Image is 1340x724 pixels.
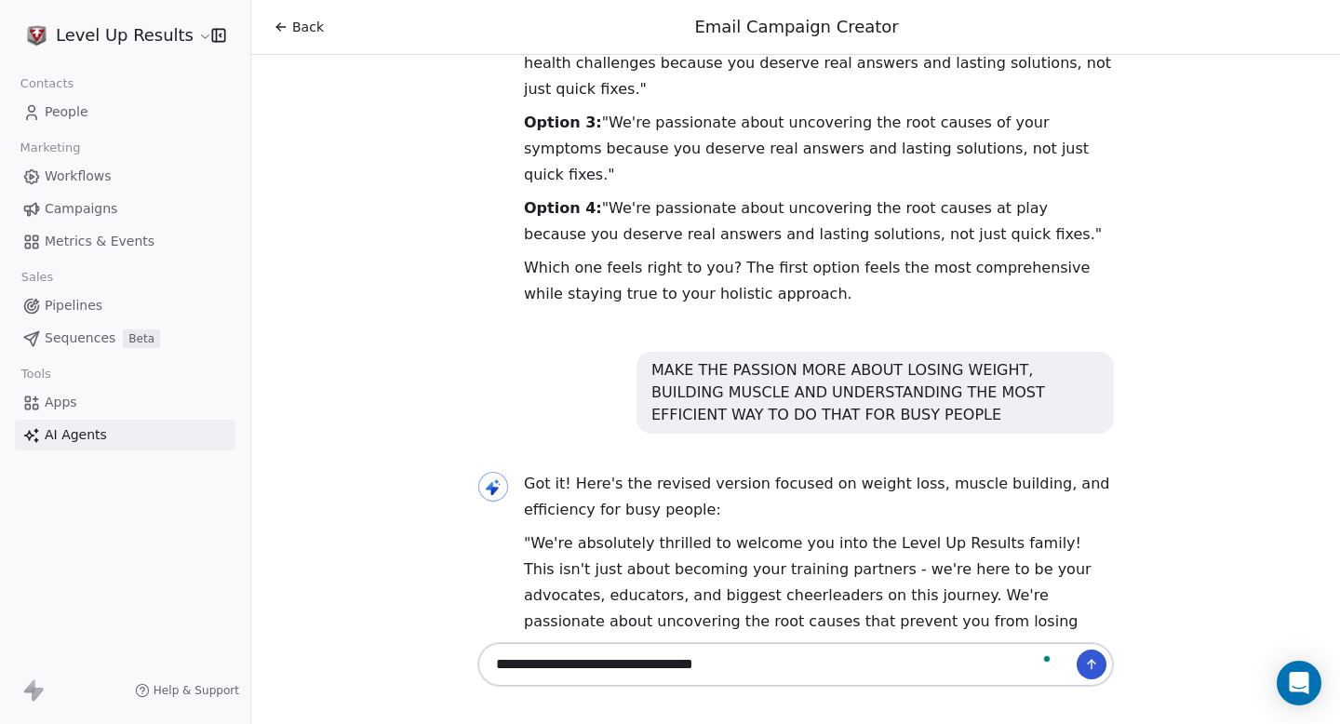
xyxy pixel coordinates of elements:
[524,114,602,131] strong: Option 3:
[12,70,82,98] span: Contacts
[524,110,1114,188] p: "We're passionate about uncovering the root causes of your symptoms because you deserve real answ...
[15,194,235,224] a: Campaigns
[15,323,235,354] a: SequencesBeta
[651,359,1099,426] div: MAKE THE PASSION MORE ABOUT LOSING WEIGHT, BUILDING MUSCLE AND UNDERSTANDING THE MOST EFFICIENT W...
[13,360,59,388] span: Tools
[45,393,77,412] span: Apps
[45,102,88,122] span: People
[15,387,235,418] a: Apps
[12,134,88,162] span: Marketing
[524,195,1114,248] p: "We're passionate about uncovering the root causes at play because you deserve real answers and l...
[524,199,602,217] strong: Option 4:
[123,329,160,348] span: Beta
[26,24,48,47] img: 3d%20gray%20logo%20cropped.png
[1277,661,1321,705] div: Open Intercom Messenger
[45,232,154,251] span: Metrics & Events
[22,20,198,51] button: Level Up Results
[45,425,107,445] span: AI Agents
[45,167,112,186] span: Workflows
[524,471,1114,523] p: Got it! Here's the revised version focused on weight loss, muscle building, and efficiency for bu...
[15,161,235,192] a: Workflows
[292,18,324,36] span: Back
[486,647,1068,682] textarea: To enrich screen reader interactions, please activate Accessibility in Grammarly extension settings
[56,23,194,47] span: Level Up Results
[15,97,235,127] a: People
[15,290,235,321] a: Pipelines
[524,255,1114,307] p: Which one feels right to you? The first option feels the most comprehensive while staying true to...
[45,199,117,219] span: Campaigns
[45,296,102,315] span: Pipelines
[154,683,239,698] span: Help & Support
[695,17,899,36] span: Email Campaign Creator
[135,683,239,698] a: Help & Support
[13,263,61,291] span: Sales
[45,328,115,348] span: Sequences
[15,420,235,450] a: AI Agents
[524,24,1114,102] p: "We're passionate about uncovering the root causes behind your health challenges because you dese...
[15,226,235,257] a: Metrics & Events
